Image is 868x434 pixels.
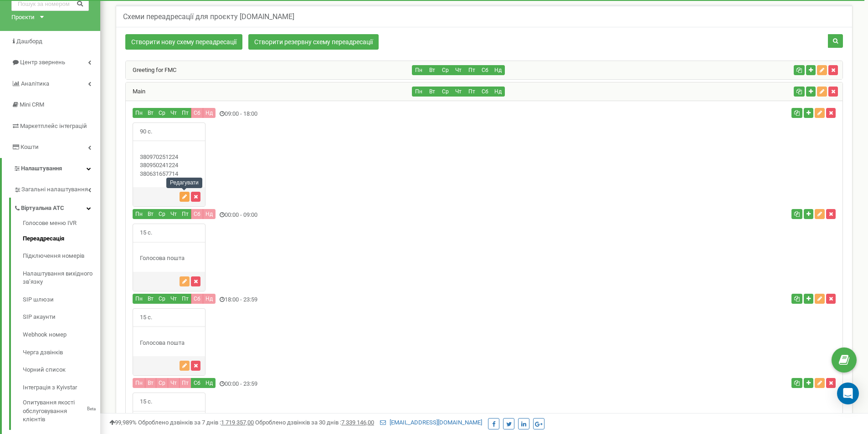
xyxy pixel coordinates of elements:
button: Ср [438,87,452,97]
button: Пн [133,294,145,304]
a: SIP шлюзи [23,291,100,309]
button: Чт [452,65,465,75]
button: Вт [425,87,439,97]
span: Оброблено дзвінків за 7 днів : [138,419,254,426]
button: Пн [133,378,145,388]
a: Віртуальна АТС [14,198,100,216]
span: 15 с. [133,393,159,411]
button: Ср [156,209,168,219]
button: Пошук схеми переадресації [828,34,843,48]
span: Загальні налаштування [21,185,88,194]
span: Кошти [21,143,39,150]
button: Пн [412,87,426,97]
span: 15 с. [133,224,159,242]
a: Голосове меню IVR [23,219,100,230]
button: Сб [191,378,203,388]
a: Переадресація [23,230,100,248]
button: Нд [203,108,216,118]
span: 99,989% [109,419,137,426]
span: Віртуальна АТС [21,204,64,213]
div: Проєкти [11,13,35,22]
span: Оброблено дзвінків за 30 днів : [255,419,374,426]
span: Маркетплейс інтеграцій [20,123,87,129]
button: Чт [168,209,180,219]
div: Голосова пошта [133,254,205,263]
button: Пн [133,108,145,118]
div: 00:00 - 23:59 [126,378,604,390]
button: Пн [412,65,426,75]
span: 15 с. [133,309,159,327]
button: Сб [191,209,203,219]
div: Редагувати [166,178,202,188]
a: Webhook номер [23,326,100,344]
button: Пт [465,65,478,75]
button: Нд [203,378,216,388]
button: Чт [168,378,180,388]
a: Main [126,88,145,95]
button: Вт [145,108,156,118]
button: Нд [203,209,216,219]
button: Сб [478,65,492,75]
a: SIP акаунти [23,308,100,326]
button: Чт [452,87,465,97]
button: Вт [145,209,156,219]
a: Налаштування вихідного зв’язку [23,265,100,291]
a: Опитування якості обслуговування клієнтівBeta [23,396,100,424]
button: Нд [203,294,216,304]
a: Інтеграція з Kyivstar [23,379,100,397]
button: Чт [168,108,180,118]
button: Вт [425,65,439,75]
a: Створити резервну схему переадресації [248,34,379,50]
div: 380970251224 380950241224 380631657714 [133,153,205,179]
div: 18:00 - 23:59 [126,294,604,306]
button: Пт [465,87,478,97]
button: Ср [156,378,168,388]
a: Підключення номерів [23,247,100,265]
button: Ср [156,294,168,304]
button: Ср [438,65,452,75]
button: Пт [179,209,191,219]
a: Greeting for FMC [126,66,176,73]
span: Mini CRM [20,101,44,108]
a: Створити нову схему переадресації [125,34,242,50]
a: Черга дзвінків [23,344,100,362]
button: Вт [145,294,156,304]
div: 09:00 - 18:00 [126,108,604,120]
button: Сб [191,108,203,118]
u: 1 719 357,00 [221,419,254,426]
button: Чт [168,294,180,304]
span: Налаштування [21,165,62,172]
div: Open Intercom Messenger [837,383,859,404]
button: Сб [191,294,203,304]
a: Налаштування [2,158,100,179]
div: Голосова пошта [133,339,205,347]
u: 7 339 146,00 [341,419,374,426]
button: Нд [491,87,505,97]
button: Пн [133,209,145,219]
span: Дашборд [16,38,42,45]
button: Пт [179,294,191,304]
a: Чорний список [23,361,100,379]
button: Сб [478,87,492,97]
button: Нд [491,65,505,75]
a: [EMAIL_ADDRESS][DOMAIN_NAME] [380,419,482,426]
a: Загальні налаштування [14,179,100,198]
h5: Схеми переадресації для проєкту [DOMAIN_NAME] [123,13,294,21]
button: Пт [179,378,191,388]
div: 00:00 - 09:00 [126,209,604,221]
span: 90 с. [133,123,159,141]
span: Центр звернень [20,59,65,66]
button: Пт [179,108,191,118]
button: Вт [145,378,156,388]
button: Ср [156,108,168,118]
span: Аналiтика [21,80,49,87]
